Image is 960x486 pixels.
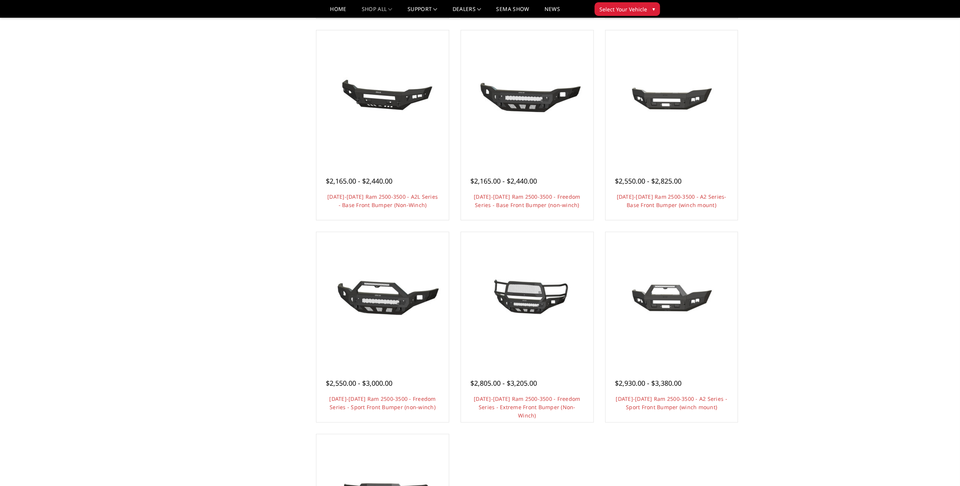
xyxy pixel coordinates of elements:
a: 2019-2025 Ram 2500-3500 - Freedom Series - Base Front Bumper (non-winch) 2019-2025 Ram 2500-3500 ... [463,32,591,161]
img: 2019-2025 Ram 2500-3500 - Freedom Series - Sport Front Bumper (non-winch) [322,270,443,327]
a: SEMA Show [496,6,529,17]
a: Home [330,6,346,17]
a: [DATE]-[DATE] Ram 2500-3500 - Freedom Series - Sport Front Bumper (non-winch) [329,395,436,411]
a: Dealers [453,6,481,17]
a: News [544,6,560,17]
a: [DATE]-[DATE] Ram 2500-3500 - A2 Series - Sport Front Bumper (winch mount) [616,395,727,411]
span: $2,165.00 - $2,440.00 [326,176,392,185]
img: 2019-2024 Ram 2500-3500 - A2L Series - Base Front Bumper (Non-Winch) [322,68,443,125]
a: 2019-2024 Ram 2500-3500 - A2L Series - Base Front Bumper (Non-Winch) [318,32,447,161]
span: ▾ [652,5,655,13]
span: $2,805.00 - $3,205.00 [470,379,537,388]
span: $2,930.00 - $3,380.00 [615,379,681,388]
span: $2,165.00 - $2,440.00 [470,176,537,185]
a: [DATE]-[DATE] Ram 2500-3500 - A2 Series- Base Front Bumper (winch mount) [616,193,726,209]
span: Select Your Vehicle [599,5,647,13]
a: [DATE]-[DATE] Ram 2500-3500 - A2L Series - Base Front Bumper (Non-Winch) [327,193,438,209]
a: [DATE]-[DATE] Ram 2500-3500 - Freedom Series - Base Front Bumper (non-winch) [474,193,580,209]
a: 2019-2025 Ram 2500-3500 - Freedom Series - Extreme Front Bumper (Non-Winch) 2019-2025 Ram 2500-35... [463,234,591,363]
img: 2019-2025 Ram 2500-3500 - Freedom Series - Base Front Bumper (non-winch) [467,68,588,125]
a: [DATE]-[DATE] Ram 2500-3500 - Freedom Series - Extreme Front Bumper (Non-Winch) [474,395,580,419]
a: shop all [362,6,392,17]
a: 2019-2025 Ram 2500-3500 - Freedom Series - Sport Front Bumper (non-winch) Multiple lighting options [318,234,447,363]
span: $2,550.00 - $3,000.00 [326,379,392,388]
img: 2019-2025 Ram 2500-3500 - A2 Series- Base Front Bumper (winch mount) [611,69,732,124]
a: 2019-2025 Ram 2500-3500 - A2 Series - Sport Front Bumper (winch mount) 2019-2025 Ram 2500-3500 - ... [607,234,736,363]
a: 2019-2025 Ram 2500-3500 - A2 Series- Base Front Bumper (winch mount) [607,32,736,161]
span: $2,550.00 - $2,825.00 [615,176,681,185]
button: Select Your Vehicle [594,2,660,16]
a: Support [408,6,437,17]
